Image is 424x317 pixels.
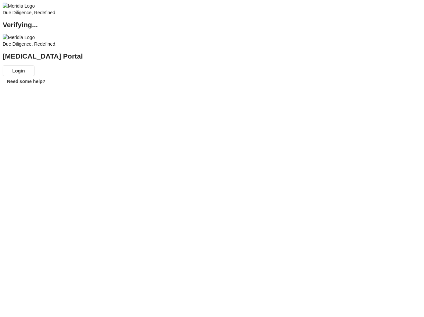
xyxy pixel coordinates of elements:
[3,10,57,15] span: Due Diligence, Redefined.
[3,34,35,41] img: Meridia Logo
[3,76,50,87] button: Need some help?
[3,41,57,47] span: Due Diligence, Redefined.
[3,66,34,76] button: Login
[3,22,421,28] h2: Verifying...
[3,53,421,60] h2: [MEDICAL_DATA] Portal
[3,3,35,9] img: Meridia Logo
